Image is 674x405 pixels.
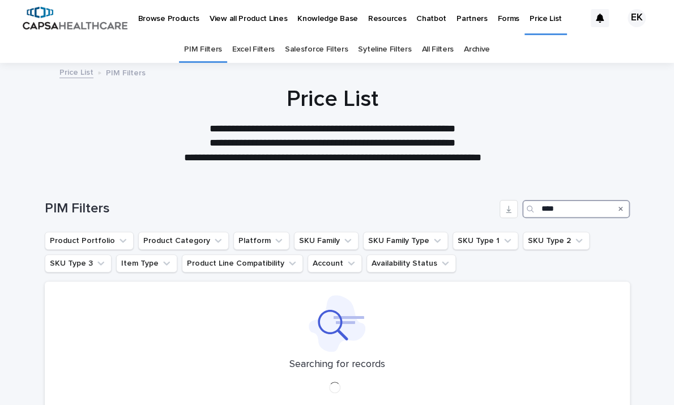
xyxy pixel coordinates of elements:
[45,201,495,217] h1: PIM Filters
[285,36,348,63] a: Salesforce Filters
[464,36,490,63] a: Archive
[232,36,275,63] a: Excel Filters
[182,254,303,272] button: Product Line Compatibility
[294,232,359,250] button: SKU Family
[55,86,610,113] h1: Price List
[45,232,134,250] button: Product Portfolio
[366,254,456,272] button: Availability Status
[628,9,646,27] div: EK
[138,232,229,250] button: Product Category
[308,254,362,272] button: Account
[453,232,518,250] button: SKU Type 1
[522,200,630,218] input: Search
[23,7,127,29] img: B5p4sRfuTuC72oLToeu7
[289,359,385,371] p: Searching for records
[106,66,146,78] p: PIM Filters
[59,65,93,78] a: Price List
[45,254,112,272] button: SKU Type 3
[184,36,222,63] a: PIM Filters
[363,232,448,250] button: SKU Family Type
[358,36,411,63] a: Syteline Filters
[233,232,289,250] button: Platform
[523,232,590,250] button: SKU Type 2
[421,36,454,63] a: All Filters
[116,254,177,272] button: Item Type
